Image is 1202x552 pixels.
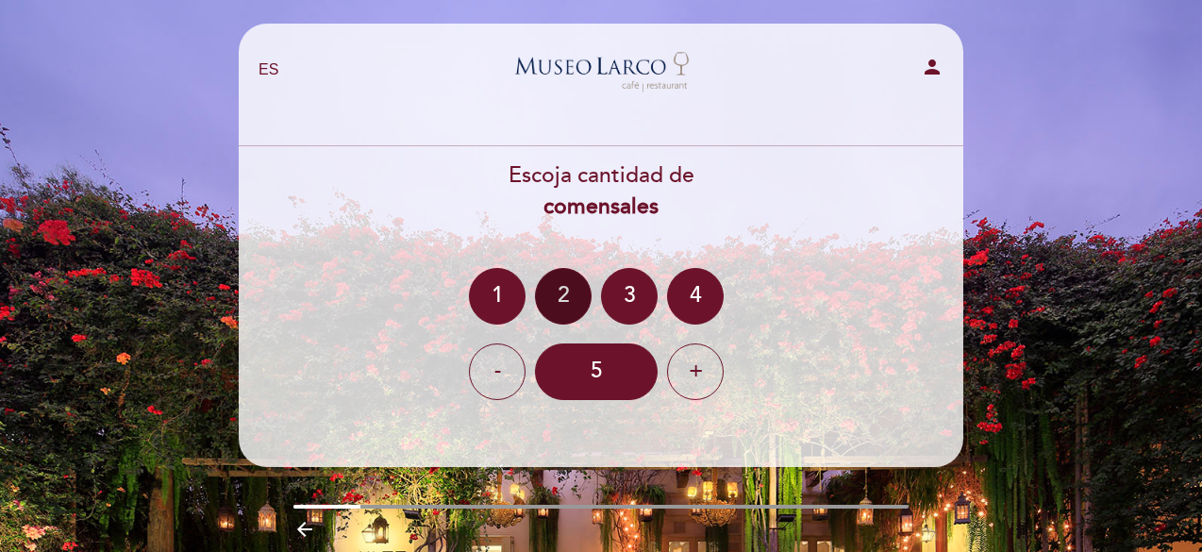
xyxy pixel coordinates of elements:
div: + [667,343,724,400]
button: person [921,56,943,85]
div: 2 [535,268,592,325]
div: 1 [469,268,526,325]
div: Escoja cantidad de [238,160,964,223]
i: arrow_backward [293,518,316,541]
div: 3 [601,268,658,325]
i: person [921,56,943,78]
a: Museo [PERSON_NAME][GEOGRAPHIC_DATA] - Restaurant [483,44,719,96]
b: comensales [543,193,659,220]
div: - [469,343,526,400]
div: 5 [535,343,658,400]
div: 4 [667,268,724,325]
